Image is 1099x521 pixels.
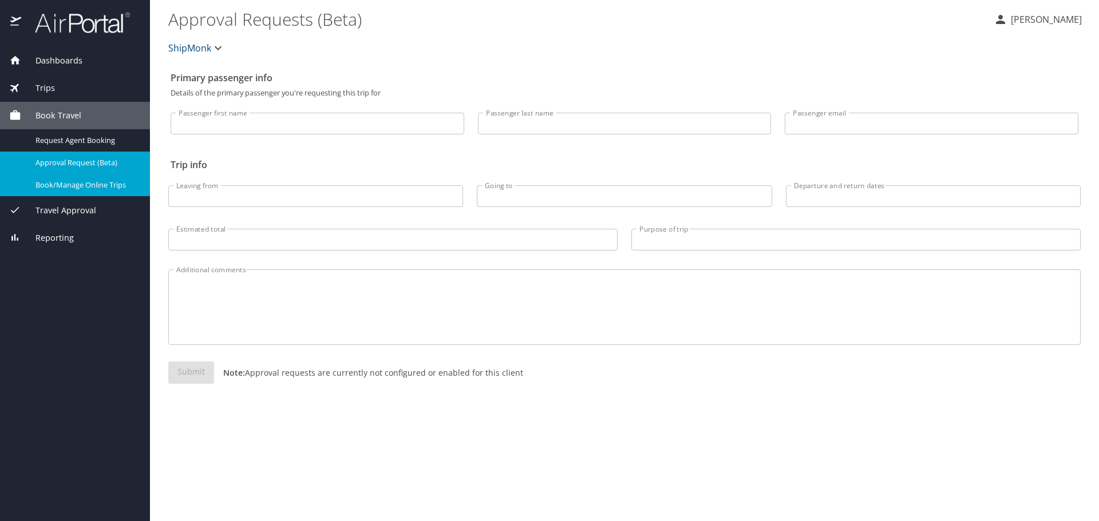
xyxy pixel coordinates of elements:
[223,367,245,378] strong: Note:
[171,69,1078,87] h2: Primary passenger info
[1007,13,1082,26] p: [PERSON_NAME]
[21,204,96,217] span: Travel Approval
[10,11,22,34] img: icon-airportal.png
[21,82,55,94] span: Trips
[171,89,1078,97] p: Details of the primary passenger you're requesting this trip for
[21,54,82,67] span: Dashboards
[35,180,136,190] span: Book/Manage Online Trips
[21,232,74,244] span: Reporting
[168,1,985,37] h1: Approval Requests (Beta)
[164,37,230,59] button: ShipMonk
[168,40,211,56] span: ShipMonk
[989,9,1086,30] button: [PERSON_NAME]
[35,157,136,168] span: Approval Request (Beta)
[22,11,130,34] img: airportal-logo.png
[21,109,81,122] span: Book Travel
[214,367,523,379] p: Approval requests are currently not configured or enabled for this client
[35,135,136,146] span: Request Agent Booking
[171,156,1078,174] h2: Trip info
